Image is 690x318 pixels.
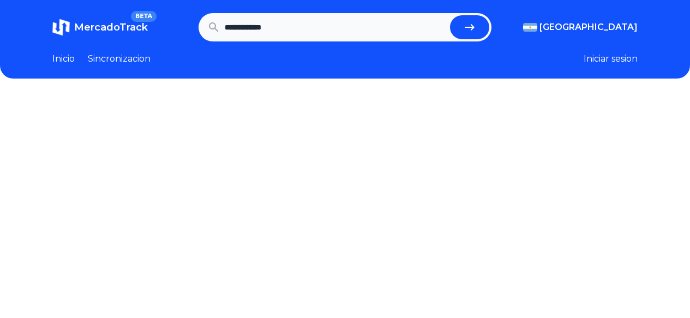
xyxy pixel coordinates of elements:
a: Sincronizacion [88,52,151,65]
button: [GEOGRAPHIC_DATA] [523,21,638,34]
span: [GEOGRAPHIC_DATA] [539,21,638,34]
a: MercadoTrackBETA [52,19,148,36]
button: Iniciar sesion [584,52,638,65]
img: MercadoTrack [52,19,70,36]
span: BETA [131,11,157,22]
img: Argentina [523,23,537,32]
a: Inicio [52,52,75,65]
span: MercadoTrack [74,21,148,33]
